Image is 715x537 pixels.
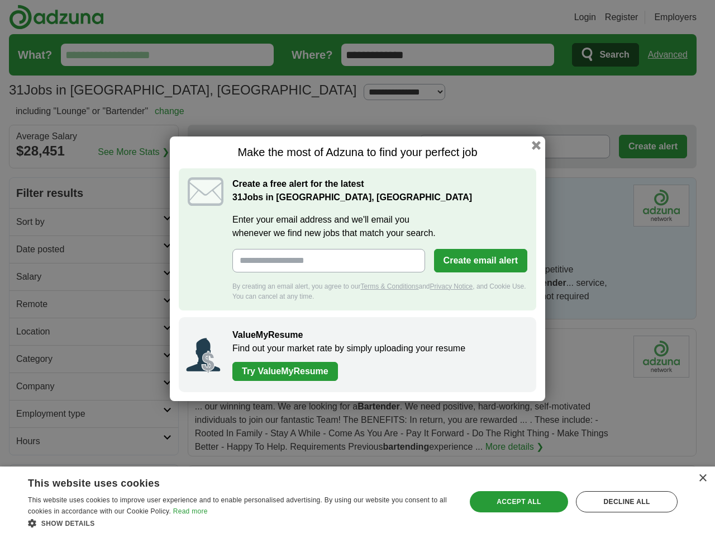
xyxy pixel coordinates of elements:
h2: Create a free alert for the latest [232,177,527,204]
div: By creating an email alert, you agree to our and , and Cookie Use. You can cancel at any time. [232,281,527,302]
p: Find out your market rate by simply uploading your resume [232,342,525,355]
span: This website uses cookies to improve user experience and to enable personalised advertising. By u... [28,496,447,515]
a: Try ValueMyResume [232,362,338,381]
div: Show details [28,517,453,529]
div: Accept all [470,491,568,512]
a: Privacy Notice [430,282,473,290]
span: Show details [41,520,95,527]
div: Decline all [576,491,678,512]
h1: Make the most of Adzuna to find your perfect job [179,145,536,159]
label: Enter your email address and we'll email you whenever we find new jobs that match your search. [232,213,527,240]
button: Create email alert [434,249,527,272]
a: Read more, opens a new window [173,507,208,515]
div: This website uses cookies [28,473,425,490]
img: icon_email.svg [188,177,223,206]
a: Terms & Conditions [360,282,418,290]
span: 31 [232,191,242,204]
h2: ValueMyResume [232,328,525,342]
strong: Jobs in [GEOGRAPHIC_DATA], [GEOGRAPHIC_DATA] [232,192,472,202]
div: Close [698,474,707,483]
